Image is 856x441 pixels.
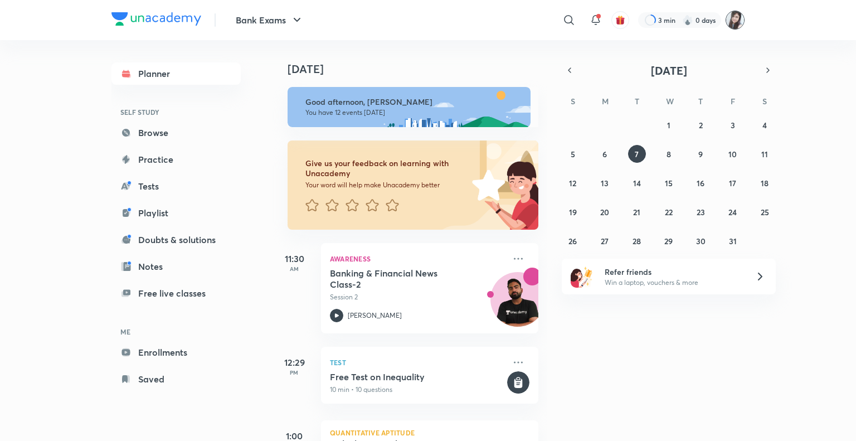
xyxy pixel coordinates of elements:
[602,149,607,159] abbr: October 6, 2025
[731,96,735,106] abbr: Friday
[111,341,241,364] a: Enrollments
[305,108,521,117] p: You have 12 events [DATE]
[762,96,767,106] abbr: Saturday
[660,174,678,192] button: October 15, 2025
[761,149,768,159] abbr: October 11, 2025
[434,140,538,230] img: feedback_image
[564,203,582,221] button: October 19, 2025
[731,120,735,130] abbr: October 3, 2025
[569,178,576,188] abbr: October 12, 2025
[596,174,614,192] button: October 13, 2025
[111,12,201,26] img: Company Logo
[564,174,582,192] button: October 12, 2025
[111,255,241,278] a: Notes
[697,207,705,217] abbr: October 23, 2025
[348,311,402,321] p: [PERSON_NAME]
[111,368,241,390] a: Saved
[756,203,774,221] button: October 25, 2025
[605,278,742,288] p: Win a laptop, vouchers & more
[660,116,678,134] button: October 1, 2025
[633,178,641,188] abbr: October 14, 2025
[728,207,737,217] abbr: October 24, 2025
[696,236,706,246] abbr: October 30, 2025
[628,145,646,163] button: October 7, 2025
[111,122,241,144] a: Browse
[698,96,703,106] abbr: Thursday
[571,265,593,288] img: referral
[756,145,774,163] button: October 11, 2025
[692,116,709,134] button: October 2, 2025
[698,149,703,159] abbr: October 9, 2025
[601,236,609,246] abbr: October 27, 2025
[305,97,521,107] h6: Good afternoon, [PERSON_NAME]
[111,12,201,28] a: Company Logo
[111,62,241,85] a: Planner
[330,268,469,290] h5: Banking & Financial News Class-2
[330,292,505,302] p: Session 2
[628,232,646,250] button: October 28, 2025
[330,371,505,382] h5: Free Test on Inequality
[756,116,774,134] button: October 4, 2025
[724,145,742,163] button: October 10, 2025
[665,178,673,188] abbr: October 15, 2025
[330,356,505,369] p: Test
[635,149,639,159] abbr: October 7, 2025
[305,158,468,178] h6: Give us your feedback on learning with Unacademy
[756,174,774,192] button: October 18, 2025
[601,178,609,188] abbr: October 13, 2025
[660,232,678,250] button: October 29, 2025
[305,181,468,190] p: Your word will help make Unacademy better
[111,282,241,304] a: Free live classes
[664,236,673,246] abbr: October 29, 2025
[330,385,505,395] p: 10 min • 10 questions
[699,120,703,130] abbr: October 2, 2025
[111,175,241,197] a: Tests
[660,203,678,221] button: October 22, 2025
[692,174,709,192] button: October 16, 2025
[564,145,582,163] button: October 5, 2025
[571,96,575,106] abbr: Sunday
[761,178,769,188] abbr: October 18, 2025
[564,232,582,250] button: October 26, 2025
[615,15,625,25] img: avatar
[288,87,531,127] img: afternoon
[111,202,241,224] a: Playlist
[330,429,529,436] p: Quantitative Aptitude
[602,96,609,106] abbr: Monday
[111,322,241,341] h6: ME
[111,148,241,171] a: Practice
[288,62,549,76] h4: [DATE]
[491,278,544,332] img: Avatar
[667,149,671,159] abbr: October 8, 2025
[728,149,737,159] abbr: October 10, 2025
[729,236,737,246] abbr: October 31, 2025
[660,145,678,163] button: October 8, 2025
[605,266,742,278] h6: Refer friends
[611,11,629,29] button: avatar
[692,145,709,163] button: October 9, 2025
[729,178,736,188] abbr: October 17, 2025
[666,96,674,106] abbr: Wednesday
[596,145,614,163] button: October 6, 2025
[600,207,609,217] abbr: October 20, 2025
[111,229,241,251] a: Doubts & solutions
[577,62,760,78] button: [DATE]
[724,232,742,250] button: October 31, 2025
[726,11,745,30] img: Manjeet Kaur
[724,116,742,134] button: October 3, 2025
[692,203,709,221] button: October 23, 2025
[568,236,577,246] abbr: October 26, 2025
[111,103,241,122] h6: SELF STUDY
[330,252,505,265] p: Awareness
[667,120,670,130] abbr: October 1, 2025
[724,203,742,221] button: October 24, 2025
[633,236,641,246] abbr: October 28, 2025
[628,174,646,192] button: October 14, 2025
[665,207,673,217] abbr: October 22, 2025
[762,120,767,130] abbr: October 4, 2025
[724,174,742,192] button: October 17, 2025
[635,96,639,106] abbr: Tuesday
[682,14,693,26] img: streak
[697,178,704,188] abbr: October 16, 2025
[569,207,577,217] abbr: October 19, 2025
